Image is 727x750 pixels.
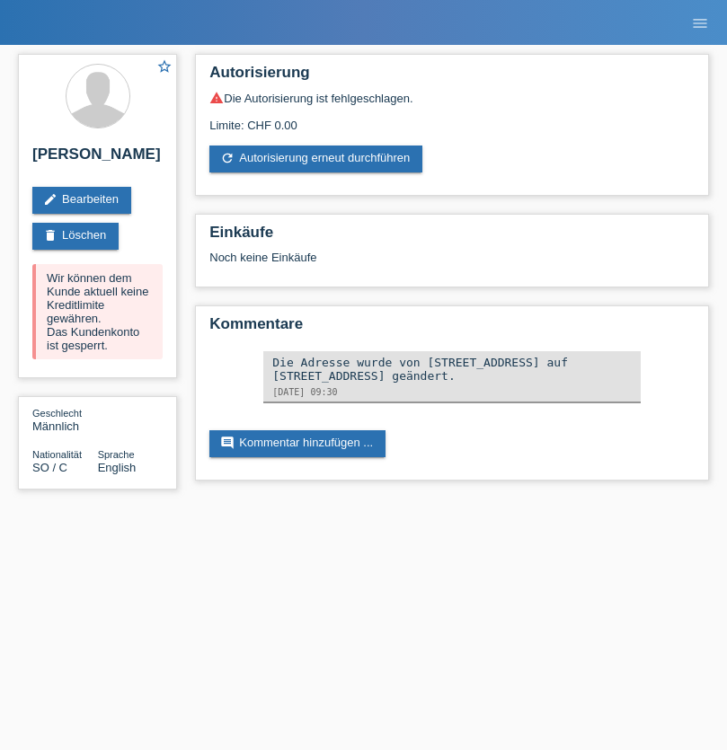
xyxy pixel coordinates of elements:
i: comment [220,436,235,450]
div: Die Adresse wurde von [STREET_ADDRESS] auf [STREET_ADDRESS] geändert. [272,356,632,383]
span: Nationalität [32,449,82,460]
i: warning [209,91,224,105]
h2: [PERSON_NAME] [32,146,163,172]
i: delete [43,228,58,243]
h2: Kommentare [209,315,695,342]
span: English [98,461,137,474]
a: star_border [156,58,173,77]
div: Die Autorisierung ist fehlgeschlagen. [209,91,695,105]
div: Noch keine Einkäufe [209,251,695,278]
span: Somalia / C / 27.04.2015 [32,461,67,474]
a: editBearbeiten [32,187,131,214]
span: Geschlecht [32,408,82,419]
i: refresh [220,151,235,165]
span: Sprache [98,449,135,460]
h2: Einkäufe [209,224,695,251]
a: deleteLöschen [32,223,119,250]
h2: Autorisierung [209,64,695,91]
a: menu [682,17,718,28]
i: edit [43,192,58,207]
div: Limite: CHF 0.00 [209,105,695,132]
i: menu [691,14,709,32]
div: Wir können dem Kunde aktuell keine Kreditlimite gewähren. Das Kundenkonto ist gesperrt. [32,264,163,359]
a: commentKommentar hinzufügen ... [209,430,386,457]
a: refreshAutorisierung erneut durchführen [209,146,422,172]
i: star_border [156,58,173,75]
div: [DATE] 09:30 [272,387,632,397]
div: Männlich [32,406,98,433]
